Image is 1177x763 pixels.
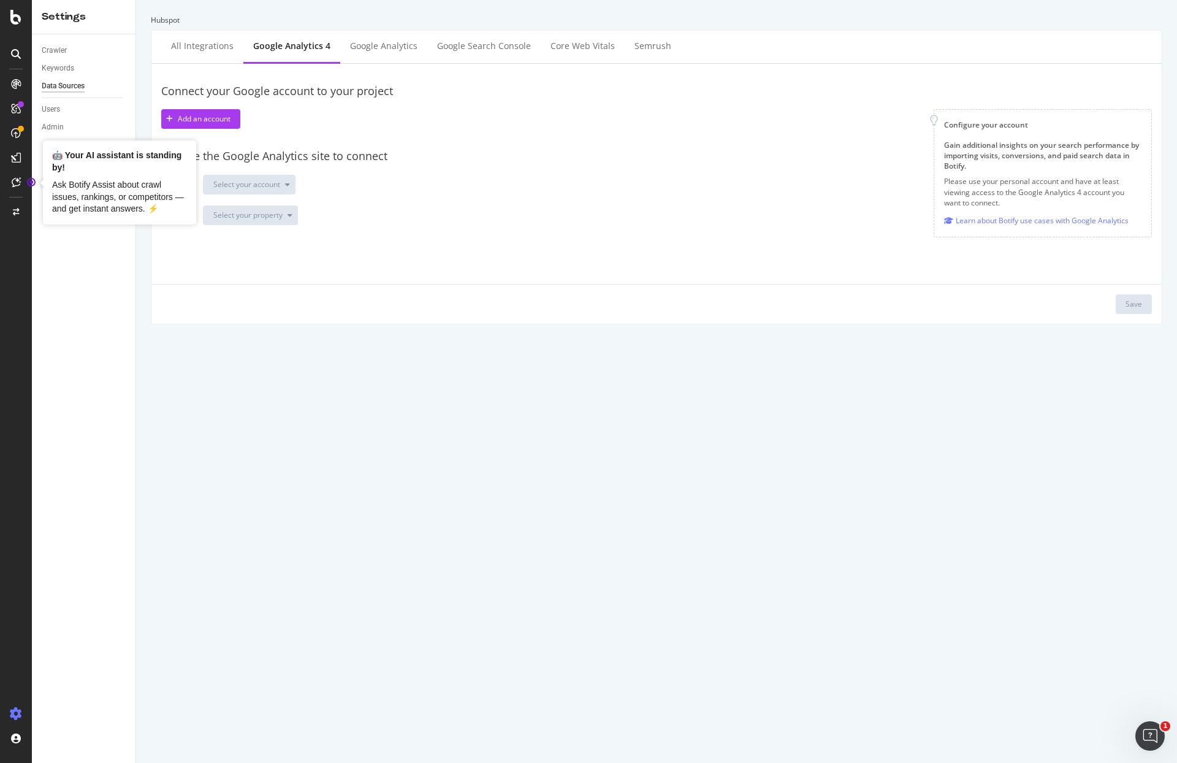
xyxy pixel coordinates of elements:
button: Add an account [161,109,240,129]
div: Google Analytics 4 [253,40,330,52]
div: Google Search Console [437,40,531,52]
button: Select your account [203,175,295,194]
div: Configure your account [944,120,1141,130]
div: Core Web Vitals [550,40,615,52]
div: Crawler [42,44,67,57]
div: Connect your Google account to your project [161,83,1152,99]
a: Learn about Botify use cases with Google Analytics [944,214,1129,227]
div: All integrations [171,40,234,52]
div: Hubspot [151,15,1162,25]
div: Google Analytics [350,40,417,52]
div: Data Sources [42,80,85,93]
p: Please use your personal account and have at least viewing access to the Google Analytics 4 accou... [944,176,1141,207]
div: Settings [42,10,126,24]
div: Ask Botify Assist about crawl issues, rankings, or competitors — and get instant answers. ⚡️ [52,179,187,215]
div: Admin [42,121,64,134]
div: Select your account [213,181,280,188]
a: Crawler [42,44,127,57]
div: Tooltip anchor [26,177,37,188]
span: 1 [1160,721,1170,731]
a: Admin [42,121,127,134]
button: Save [1116,294,1152,314]
div: Add an account [178,113,230,124]
a: Users [42,103,127,116]
div: Save [1126,299,1142,309]
a: Keywords [42,62,127,75]
b: 🤖 Your AI assistant is standing by! [52,150,181,172]
div: Semrush [634,40,671,52]
div: Users [42,103,60,116]
div: Select your property [213,212,283,219]
a: Data Sources [42,80,127,93]
iframe: Intercom live chat [1135,721,1165,751]
div: Choose the Google Analytics site to connect [161,148,1152,164]
div: Keywords [42,62,74,75]
div: Gain additional insights on your search performance by importing visits, conversions, and paid se... [944,140,1141,171]
button: Select your property [203,205,298,225]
